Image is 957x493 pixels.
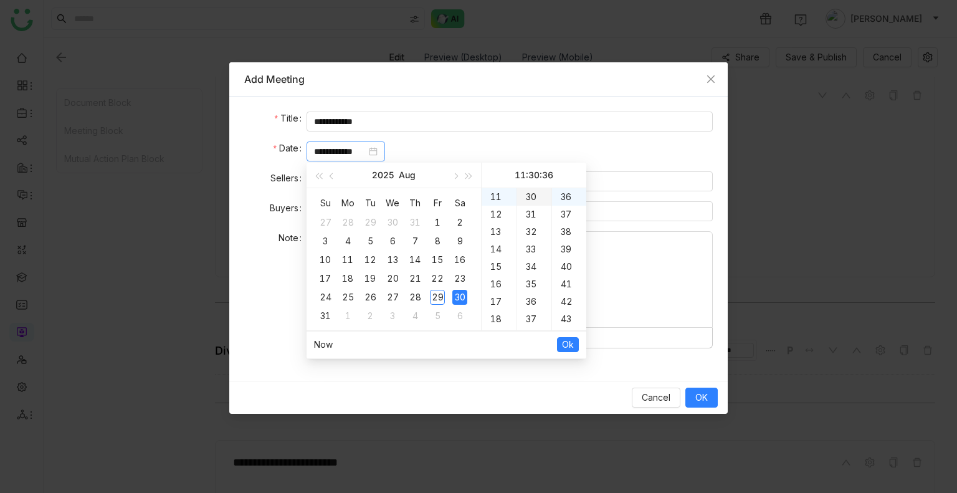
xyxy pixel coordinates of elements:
[359,251,381,269] td: Aug 12, 2025
[426,213,449,232] td: Aug 1, 2025
[426,269,449,288] td: Aug 22, 2025
[695,391,708,404] span: OK
[381,307,404,325] td: Sep 3, 2025
[314,288,336,307] td: Aug 24, 2025
[407,234,422,249] div: 7
[452,215,467,230] div: 2
[452,309,467,323] div: 6
[340,252,355,267] div: 11
[452,252,467,267] div: 16
[517,310,551,328] div: 37
[430,290,445,305] div: 29
[385,290,400,305] div: 27
[552,241,586,258] div: 39
[274,141,307,155] label: Date
[314,269,336,288] td: Aug 17, 2025
[452,271,467,286] div: 23
[363,234,378,249] div: 5
[449,269,471,288] td: Aug 23, 2025
[318,215,333,230] div: 27
[340,309,355,323] div: 1
[426,232,449,251] td: Aug 8, 2025
[552,223,586,241] div: 38
[552,275,586,293] div: 41
[430,234,445,249] div: 8
[449,193,471,213] th: Sat
[385,234,400,249] div: 6
[517,241,551,258] div: 33
[562,338,574,352] span: Ok
[381,251,404,269] td: Aug 13, 2025
[552,206,586,223] div: 37
[552,258,586,275] div: 40
[426,193,449,213] th: Fri
[449,213,471,232] td: Aug 2, 2025
[359,213,381,232] td: Jul 29, 2025
[312,163,325,188] button: Last year (Control + left)
[482,241,517,258] div: 14
[270,171,307,185] label: Sellers
[426,288,449,307] td: Aug 29, 2025
[449,288,471,307] td: Aug 30, 2025
[552,293,586,310] div: 42
[430,252,445,267] div: 15
[336,269,359,288] td: Aug 18, 2025
[359,232,381,251] td: Aug 5, 2025
[314,251,336,269] td: Aug 10, 2025
[482,328,517,345] div: 19
[430,309,445,323] div: 5
[552,310,586,328] div: 43
[318,309,333,323] div: 31
[487,163,581,188] div: 11:30:36
[385,309,400,323] div: 3
[363,309,378,323] div: 2
[270,201,307,215] label: Buyers
[359,193,381,213] th: Tue
[407,309,422,323] div: 4
[340,271,355,286] div: 18
[318,234,333,249] div: 3
[482,293,517,310] div: 17
[482,223,517,241] div: 13
[318,271,333,286] div: 17
[430,271,445,286] div: 22
[385,271,400,286] div: 20
[404,213,426,232] td: Jul 31, 2025
[340,215,355,230] div: 28
[517,223,551,241] div: 32
[407,271,422,286] div: 21
[381,193,404,213] th: Wed
[314,339,333,350] a: Now
[340,290,355,305] div: 25
[372,163,394,188] button: 2025
[336,288,359,307] td: Aug 25, 2025
[314,307,336,325] td: Aug 31, 2025
[279,231,307,245] label: Note
[482,258,517,275] div: 15
[448,163,462,188] button: Next month (PageDown)
[642,391,670,404] span: Cancel
[381,213,404,232] td: Jul 30, 2025
[404,193,426,213] th: Thu
[385,252,400,267] div: 13
[336,251,359,269] td: Aug 11, 2025
[314,232,336,251] td: Aug 3, 2025
[430,215,445,230] div: 1
[336,193,359,213] th: Mon
[404,251,426,269] td: Aug 14, 2025
[359,269,381,288] td: Aug 19, 2025
[517,275,551,293] div: 35
[385,215,400,230] div: 30
[363,290,378,305] div: 26
[482,188,517,206] div: 11
[359,288,381,307] td: Aug 26, 2025
[426,307,449,325] td: Sep 5, 2025
[381,232,404,251] td: Aug 6, 2025
[404,269,426,288] td: Aug 21, 2025
[407,290,422,305] div: 28
[336,213,359,232] td: Jul 28, 2025
[462,163,476,188] button: Next year (Control + right)
[318,252,333,267] div: 10
[275,112,307,125] label: Title
[517,206,551,223] div: 31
